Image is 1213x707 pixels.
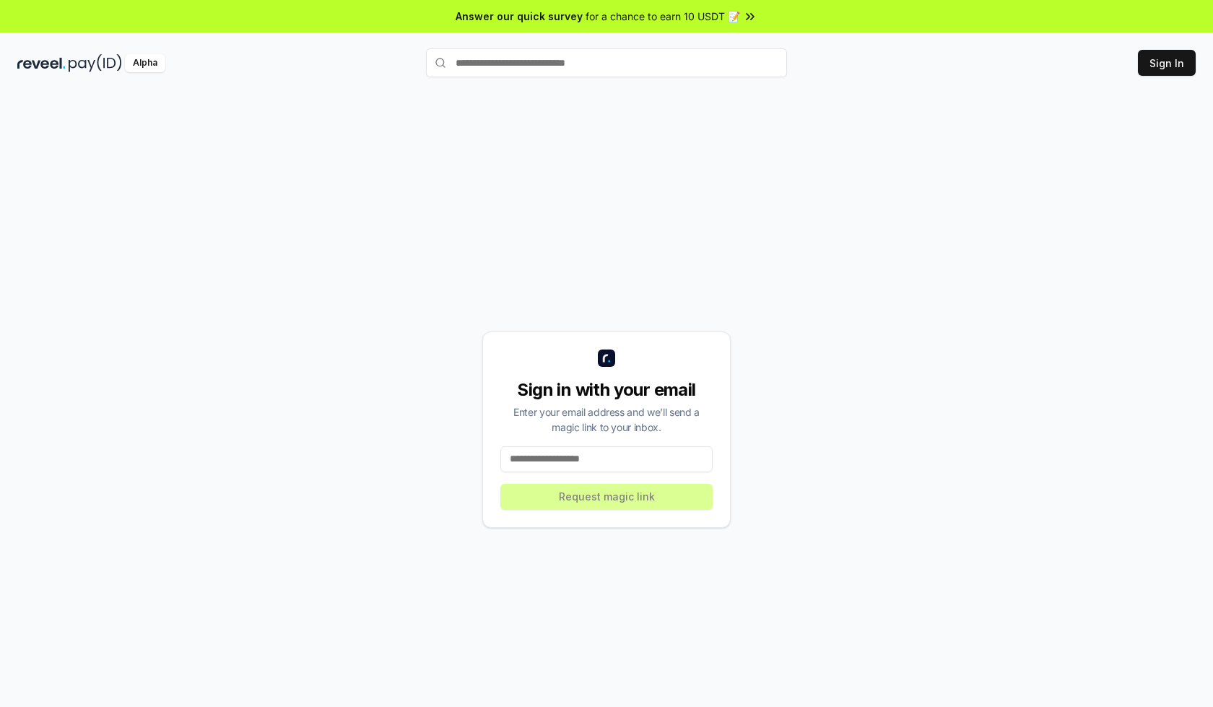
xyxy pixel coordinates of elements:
[125,54,165,72] div: Alpha
[598,350,615,367] img: logo_small
[500,378,713,402] div: Sign in with your email
[586,9,740,24] span: for a chance to earn 10 USDT 📝
[456,9,583,24] span: Answer our quick survey
[1138,50,1196,76] button: Sign In
[17,54,66,72] img: reveel_dark
[500,404,713,435] div: Enter your email address and we’ll send a magic link to your inbox.
[69,54,122,72] img: pay_id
